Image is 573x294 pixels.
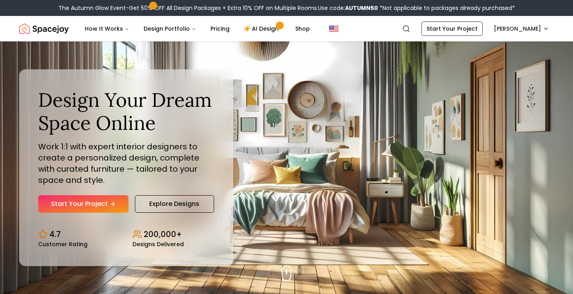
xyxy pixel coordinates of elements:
img: Spacejoy Logo [19,21,69,37]
button: How It Works [78,21,136,37]
button: [PERSON_NAME] [489,22,554,36]
img: United States [329,24,339,33]
a: Spacejoy [19,21,69,37]
span: Use code: [318,4,378,12]
span: *Not applicable to packages already purchased* [378,4,515,12]
p: 4.7 [49,229,61,240]
a: Start Your Project [38,195,129,213]
b: AUTUMN50 [345,4,378,12]
a: Start Your Project [421,22,483,36]
div: Design stats [38,222,214,247]
p: 200,000+ [144,229,182,240]
p: Work 1:1 with expert interior designers to create a personalized design, complete with curated fu... [38,141,214,186]
nav: Global [19,16,554,41]
small: Designs Delivered [133,241,184,247]
nav: Main [78,21,316,37]
div: The Autumn Glow Event-Get 50% OFF All Design Packages + Extra 10% OFF on Multiple Rooms. [58,4,515,12]
a: Explore Designs [135,195,214,213]
a: Pricing [204,21,236,37]
button: Design Portfolio [137,21,203,37]
a: AI Design [238,21,287,37]
small: Customer Rating [38,241,88,247]
a: Shop [289,21,316,37]
h1: Design Your Dream Space Online [38,88,214,134]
